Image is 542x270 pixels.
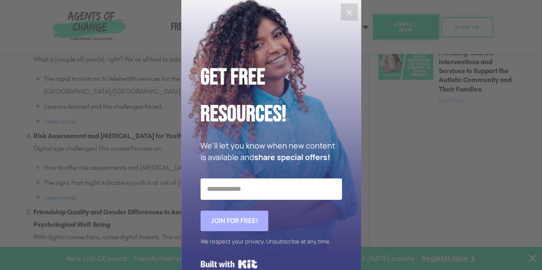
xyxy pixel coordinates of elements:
[201,140,342,163] p: We'll let you know when new content is available and
[201,235,342,248] div: We respect your privacy. Unsubscribe at any time.
[201,59,342,133] h2: Get Free Resources!
[341,3,358,21] button: Close
[201,178,342,200] input: Email Address
[254,152,330,162] strong: share special offers!
[201,211,268,231] button: Join for FREE!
